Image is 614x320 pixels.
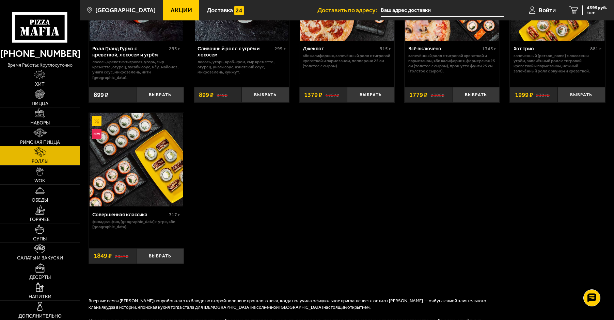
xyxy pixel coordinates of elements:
span: 1345 г [482,46,496,52]
span: Роллы [32,159,48,164]
span: Салаты и закуски [17,256,63,260]
div: Ролл Гранд Гурмэ с креветкой, лососем и угрём [92,46,167,58]
s: 2057 ₽ [115,253,128,259]
span: 899 ₽ [199,92,214,98]
span: Горячее [30,217,50,222]
span: Доставить по адресу: [317,7,381,13]
p: Филадельфия, [GEOGRAPHIC_DATA] в угре, Эби [GEOGRAPHIC_DATA]. [92,219,180,230]
button: Выбрать [136,248,184,264]
button: Выбрать [241,87,289,103]
span: Обеды [32,198,48,203]
p: лосось, угорь, краб-крем, Сыр креметте, огурец, унаги соус, азиатский соус, микрозелень, кунжут. [198,60,285,75]
s: 1757 ₽ [326,92,339,98]
a: АкционныйНовинкаСовершенная классика [89,113,184,206]
span: 899 ₽ [94,92,108,98]
div: Хот трио [514,46,588,52]
span: Десерты [29,275,51,280]
span: Пицца [32,101,48,106]
div: Совершенная классика [92,212,167,218]
button: Выбрать [136,87,184,103]
button: Выбрать [452,87,500,103]
img: 15daf4d41897b9f0e9f617042186c801.svg [234,6,244,15]
button: Выбрать [347,87,395,103]
span: WOK [34,179,45,183]
p: Впервые семья [PERSON_NAME] попробовала это блюдо во второй половине прошлого века, когда получил... [89,298,497,311]
p: лосось, креветка тигровая, угорь, Сыр креметте, огурец, васаби соус, мёд, майонез, унаги соус, ми... [92,60,180,80]
span: Наборы [30,121,50,125]
span: Римская пицца [20,140,60,145]
span: [GEOGRAPHIC_DATA] [95,7,156,13]
span: 299 г [274,46,286,52]
s: 2307 ₽ [536,92,550,98]
span: Доставка [207,7,233,13]
span: 881 г [590,46,601,52]
span: Войти [539,7,556,13]
img: Новинка [92,129,101,139]
span: Супы [33,237,47,241]
span: 4399 руб. [587,5,607,10]
div: Джекпот [303,46,378,52]
span: 1779 ₽ [409,92,427,98]
s: 2306 ₽ [431,92,444,98]
span: Напитки [29,294,51,299]
img: Акционный [92,116,101,125]
p: Эби Калифорния, Запечённый ролл с тигровой креветкой и пармезаном, Пепперони 25 см (толстое с сыр... [303,53,391,69]
span: 1849 ₽ [94,253,112,259]
img: Совершенная классика [90,113,183,206]
div: Сливочный ролл с угрём и лососем [198,46,272,58]
span: Хит [35,82,45,87]
span: Дополнительно [18,314,62,319]
s: 949 ₽ [217,92,227,98]
span: 1379 ₽ [304,92,322,98]
span: 293 г [169,46,180,52]
span: 717 г [169,212,180,218]
span: 1999 ₽ [515,92,533,98]
span: 915 г [380,46,391,52]
p: Запечённый ролл с тигровой креветкой и пармезаном, Эби Калифорния, Фермерская 25 см (толстое с сы... [408,53,496,74]
input: Ваш адрес доставки [381,4,504,17]
div: Всё включено [408,46,481,52]
button: Выбрать [557,87,605,103]
span: Акции [171,7,192,13]
span: 1 шт. [587,11,607,15]
p: Запеченный [PERSON_NAME] с лососем и угрём, Запечённый ролл с тигровой креветкой и пармезаном, Не... [514,53,601,74]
